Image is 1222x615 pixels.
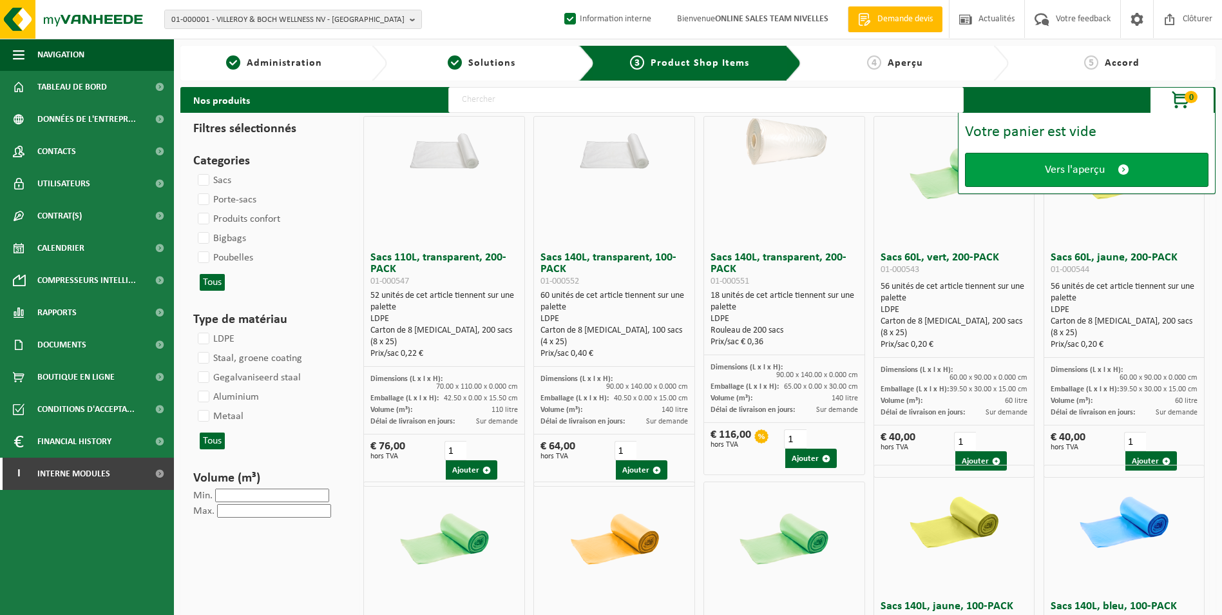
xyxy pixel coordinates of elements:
span: 40.50 x 0.00 x 15.00 cm [614,395,688,402]
span: Dimensions (L x l x H): [711,364,783,371]
span: Navigation [37,39,84,71]
input: 1 [444,441,466,460]
span: 1 [226,55,240,70]
span: 90.00 x 140.00 x 0.000 cm [776,371,858,379]
span: 01-000552 [540,277,579,286]
span: Contrat(s) [37,200,82,232]
label: Sacs [195,171,231,190]
span: Demande devis [874,13,936,26]
span: Sur demande [816,406,858,414]
a: 3Product Shop Items [604,55,776,71]
span: Interne modules [37,458,110,490]
span: 2 [448,55,462,70]
span: Dimensions (L x l x H): [1051,366,1123,374]
img: 01-000552 [560,117,669,171]
span: Délai de livraison en jours: [1051,409,1135,416]
button: 01-000001 - VILLEROY & BOCH WELLNESS NV - [GEOGRAPHIC_DATA] [164,10,422,29]
span: Rapports [37,297,77,329]
img: 01-000554 [899,465,1009,575]
div: LDPE [540,313,688,325]
img: 01-000547 [390,117,499,171]
div: Carton de 8 [MEDICAL_DATA], 100 sacs (4 x 25) [540,325,688,348]
img: 01-000553 [729,482,839,592]
div: Votre panier est vide [965,124,1208,140]
label: Max. [193,506,215,516]
span: 01-000551 [711,277,749,286]
h3: Sacs 110L, transparent, 200-PACK [370,252,518,287]
img: 01-000543 [899,117,1009,226]
div: LDPE [711,313,858,325]
span: I [13,458,24,490]
img: 01-000548 [390,482,499,592]
div: Carton de 8 [MEDICAL_DATA], 200 sacs (8 x 25) [1051,316,1198,339]
span: hors TVA [881,444,915,451]
label: Poubelles [195,248,253,268]
img: 01-000555 [1069,465,1179,575]
span: Boutique en ligne [37,361,115,393]
span: Conditions d'accepta... [37,393,135,425]
div: € 40,00 [1051,432,1085,451]
span: 5 [1084,55,1098,70]
span: Tableau de bord [37,71,107,103]
span: 140 litre [832,395,858,402]
span: Dimensions (L x l x H): [881,366,953,374]
label: Porte-sacs [195,190,256,210]
h3: Volume (m³) [193,469,340,488]
span: 60.00 x 90.00 x 0.000 cm [1120,374,1198,382]
span: Accord [1105,58,1140,68]
span: Données de l'entrepr... [37,103,136,135]
div: Prix/sac 0,20 € [1051,339,1198,351]
span: Compresseurs intelli... [37,264,136,297]
div: LDPE [370,313,518,325]
span: Calendrier [37,232,84,264]
span: Sur demande [1156,409,1198,416]
span: Sur demande [646,418,688,425]
span: 01-000001 - VILLEROY & BOCH WELLNESS NV - [GEOGRAPHIC_DATA] [171,10,405,30]
span: hors TVA [711,441,751,449]
span: Documents [37,329,86,361]
a: 1Administration [187,55,361,71]
span: Solutions [468,58,515,68]
label: Aluminium [195,387,259,407]
button: 0 [1150,87,1214,113]
span: Délai de livraison en jours: [370,418,455,425]
span: Volume (m³): [881,397,922,405]
span: hors TVA [540,453,575,460]
button: Ajouter [785,449,837,468]
button: Ajouter [616,460,667,480]
h3: Sacs 60L, vert, 200-PACK [881,252,1028,278]
div: Prix/sac € 0,36 [711,337,858,348]
input: 1 [954,432,976,451]
input: 1 [615,441,636,460]
span: Délai de livraison en jours: [711,406,795,414]
div: € 116,00 [711,429,751,449]
input: 1 [784,429,806,449]
span: 42.50 x 0.00 x 15.50 cm [444,395,518,402]
span: Emballage (L x l x H): [540,395,609,402]
img: 01-000551 [729,117,839,171]
span: 60 litre [1175,397,1198,405]
span: 4 [867,55,881,70]
div: LDPE [881,304,1028,316]
span: Délai de livraison en jours: [540,418,625,425]
div: 52 unités de cet article tiennent sur une palette [370,290,518,360]
a: 4Aperçu [808,55,982,71]
span: Emballage (L x l x H): [711,383,779,391]
label: Staal, groene coating [195,349,302,368]
input: 1 [1124,432,1146,451]
span: hors TVA [1051,444,1085,451]
div: Rouleau de 200 sacs [711,325,858,337]
span: Utilisateurs [37,168,90,200]
h3: Sacs 140L, transparent, 200-PACK [711,252,858,287]
span: Vers l'aperçu [1045,163,1105,177]
span: 110 litre [492,406,518,414]
h3: Type de matériau [193,310,340,329]
button: Tous [200,433,225,449]
span: Administration [247,58,322,68]
label: Min. [193,491,213,501]
h3: Filtres sélectionnés [193,119,340,139]
div: Prix/sac 0,22 € [370,348,518,360]
span: Volume (m³): [1051,397,1093,405]
span: 60.00 x 90.00 x 0.000 cm [950,374,1027,382]
a: Demande devis [848,6,942,32]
